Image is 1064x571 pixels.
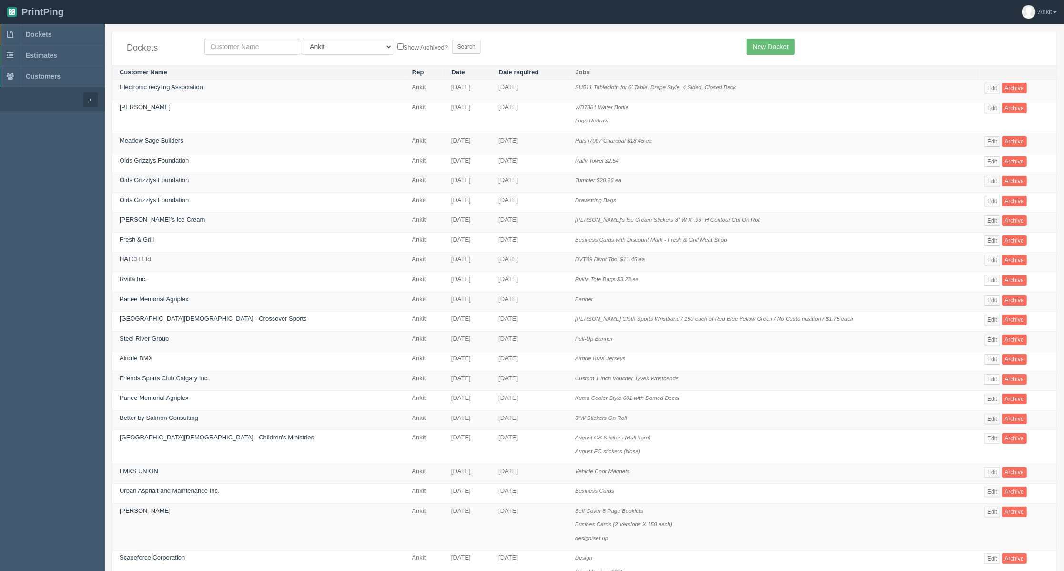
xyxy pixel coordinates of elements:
td: [DATE] [491,430,568,464]
i: Busines Cards (2 Versions X 150 each) [575,521,672,527]
a: Archive [1002,315,1027,325]
td: Ankit [405,391,444,411]
a: Archive [1002,553,1027,564]
a: Archive [1002,354,1027,365]
td: Ankit [405,272,444,292]
i: August GS Stickers (Bull horn) [575,434,651,440]
a: Edit [984,235,1000,246]
i: design/set up [575,535,608,541]
td: [DATE] [444,292,491,312]
td: [DATE] [491,252,568,272]
a: Steel River Group [120,335,169,342]
td: Ankit [405,410,444,430]
a: New Docket [747,39,795,55]
i: August EC stickers (Nose) [575,448,640,454]
td: Ankit [405,173,444,193]
a: Archive [1002,103,1027,113]
i: [PERSON_NAME] Cloth Sports Wristband / 150 each of Red Blue Yellow Green / No Customization / $1.... [575,316,853,322]
td: [DATE] [444,430,491,464]
span: Estimates [26,51,57,59]
td: [DATE] [491,312,568,332]
a: [PERSON_NAME] [120,103,171,111]
label: Show Archived? [397,41,448,52]
a: Archive [1002,433,1027,444]
td: [DATE] [491,193,568,213]
a: Edit [984,507,1000,517]
td: Ankit [405,312,444,332]
a: Olds Grizzlys Foundation [120,176,189,184]
td: [DATE] [491,292,568,312]
i: SU511 Tablecloth for 6’ Table, Drape Style, 4 Sided, Closed Back [575,84,736,90]
td: Ankit [405,252,444,272]
td: Ankit [405,351,444,371]
a: Archive [1002,275,1027,285]
td: Ankit [405,153,444,173]
td: Ankit [405,371,444,391]
span: Dockets [26,31,51,38]
span: Customers [26,72,61,80]
i: Airdrie BMX Jerseys [575,355,626,361]
a: Archive [1002,374,1027,385]
td: [DATE] [444,272,491,292]
i: Business Cards [575,488,614,494]
a: Better by Salmon Consulting [120,414,198,421]
i: Hats i7007 Charcoal $18.45 ea [575,137,652,143]
a: Rviita Inc. [120,275,147,283]
a: Archive [1002,295,1027,306]
td: [DATE] [491,464,568,484]
a: Airdrie BMX [120,355,152,362]
td: Ankit [405,430,444,464]
td: Ankit [405,464,444,484]
th: Jobs [568,65,977,80]
i: Logo Redraw [575,117,608,123]
i: DVT09 Divot Tool $11.45 ea [575,256,645,262]
td: Ankit [405,133,444,153]
a: Edit [984,433,1000,444]
td: [DATE] [444,173,491,193]
td: [DATE] [491,351,568,371]
td: [DATE] [444,193,491,213]
td: [DATE] [491,410,568,430]
a: [GEOGRAPHIC_DATA][DEMOGRAPHIC_DATA] - Crossover Sports [120,315,307,322]
a: Archive [1002,487,1027,497]
a: Scapeforce Corporation [120,554,185,561]
a: Date [451,69,465,76]
input: Show Archived? [397,43,404,50]
a: Edit [984,275,1000,285]
a: Friends Sports Club Calgary Inc. [120,375,209,382]
i: Pull-Up Banner [575,336,613,342]
a: Meadow Sage Builders [120,137,183,144]
a: Edit [984,467,1000,478]
a: Fresh & Grill [120,236,154,243]
td: [DATE] [444,312,491,332]
td: [DATE] [491,331,568,351]
a: Electronic recyling Association [120,83,203,91]
td: Ankit [405,232,444,252]
a: LMKS UNION [120,468,158,475]
a: Archive [1002,394,1027,404]
a: [GEOGRAPHIC_DATA][DEMOGRAPHIC_DATA] - Children's Ministries [120,434,314,441]
a: Edit [984,354,1000,365]
i: Business Cards with Discount Mark - Fresh & Grill Meat Shop [575,236,727,243]
a: Panee Memorial Agriplex [120,296,189,303]
a: Edit [984,196,1000,206]
input: Customer Name [204,39,300,55]
td: [DATE] [444,80,491,100]
i: Design [575,554,592,561]
a: Olds Grizzlys Foundation [120,157,189,164]
img: avatar_default-7531ab5dedf162e01f1e0bb0964e6a185e93c5c22dfe317fb01d7f8cd2b1632c.jpg [1022,5,1035,19]
a: Edit [984,255,1000,265]
a: Edit [984,215,1000,226]
i: Drawstring Bags [575,197,616,203]
a: Customer Name [120,69,167,76]
a: Archive [1002,467,1027,478]
td: [DATE] [491,232,568,252]
td: Ankit [405,292,444,312]
td: [DATE] [444,410,491,430]
h4: Dockets [127,43,190,53]
td: [DATE] [491,371,568,391]
td: [DATE] [491,272,568,292]
a: Edit [984,136,1000,147]
a: Archive [1002,215,1027,226]
a: Archive [1002,255,1027,265]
